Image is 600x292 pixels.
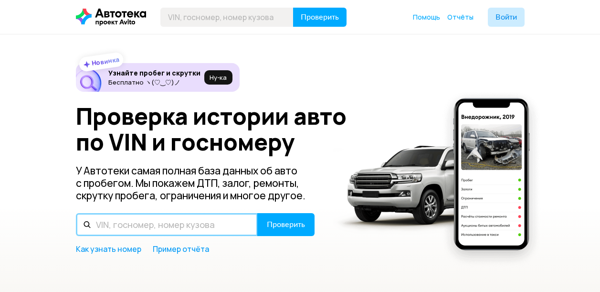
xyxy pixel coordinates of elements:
[293,8,347,27] button: Проверить
[267,221,305,228] span: Проверить
[76,244,141,254] a: Как узнать номер
[301,13,339,21] span: Проверить
[488,8,525,27] button: Войти
[210,74,227,81] span: Ну‑ка
[76,103,361,155] h1: Проверка истории авто по VIN и госномеру
[108,69,200,77] h6: Узнайте пробег и скрутки
[91,55,120,67] strong: Новинка
[257,213,315,236] button: Проверить
[160,8,294,27] input: VIN, госномер, номер кузова
[76,164,316,202] p: У Автотеки самая полная база данных об авто с пробегом. Мы покажем ДТП, залог, ремонты, скрутку п...
[413,12,440,22] a: Помощь
[76,213,258,236] input: VIN, госномер, номер кузова
[108,78,200,86] p: Бесплатно ヽ(♡‿♡)ノ
[413,12,440,22] span: Помощь
[447,12,474,22] a: Отчёты
[447,12,474,22] span: Отчёты
[495,13,517,21] span: Войти
[153,244,209,254] a: Пример отчёта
